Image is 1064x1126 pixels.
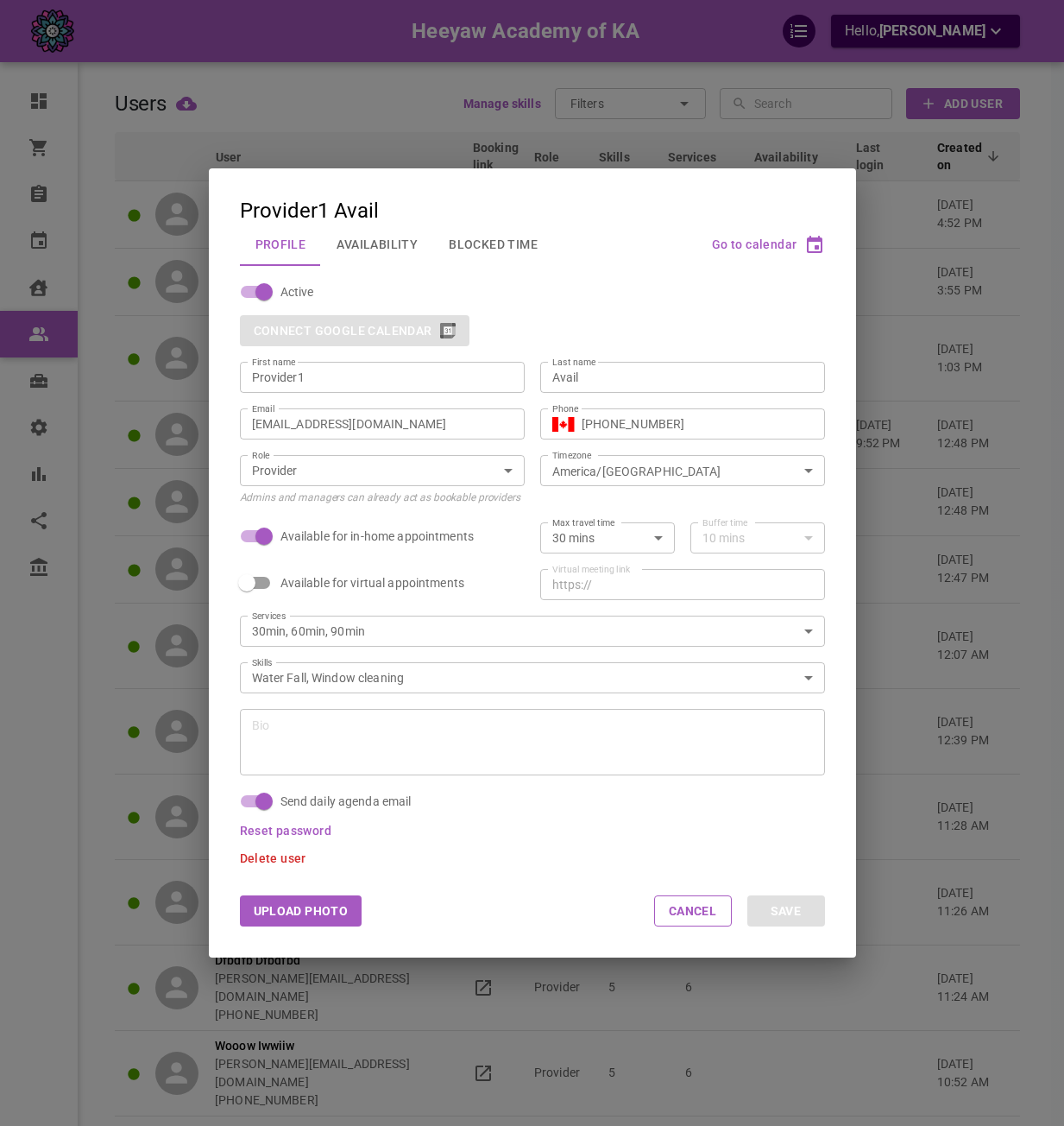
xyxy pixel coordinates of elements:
[280,793,412,810] span: Send daily agenda email
[240,895,362,927] button: Upload Photo
[552,563,630,576] label: Virtual meeting link
[702,529,813,547] div: 10 mins
[240,491,520,503] span: Admins and managers can already act as bookable providers
[240,824,332,838] span: Reset password
[280,528,474,545] span: Available for in-home appointments
[552,411,575,437] button: Select country
[552,356,595,369] label: Last name
[582,415,813,433] input: +1 (702) 123-4567
[712,237,797,251] span: Go to calendar
[433,222,553,267] button: Blocked Time
[252,669,813,686] div: Water Fall, Window cleaning
[702,516,748,529] label: Buffer time
[240,222,322,267] button: Profile
[552,529,663,547] div: 30 mins
[552,449,592,462] label: Timezone
[252,402,274,415] label: Email
[280,283,314,300] span: Active
[240,825,332,837] button: Reset password
[252,462,513,479] div: Provider
[321,222,433,267] button: Availability
[240,315,469,346] div: You cannot connect another user's Google Calendar
[252,356,295,369] label: First name
[240,199,379,222] div: Provider1 Avail
[280,574,464,591] span: Available for virtual appointments
[796,459,821,483] button: Open
[252,656,273,669] label: Skills
[252,623,813,640] div: 30min, 60min, 90min
[240,851,306,865] span: Delete user
[252,610,286,623] label: Services
[252,449,270,462] label: Role
[240,852,306,864] button: Delete user
[712,238,825,250] button: Go to calendar
[552,516,615,529] label: Max travel time
[654,895,732,927] button: Cancel
[552,576,593,593] p: https://
[552,402,579,415] label: Phone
